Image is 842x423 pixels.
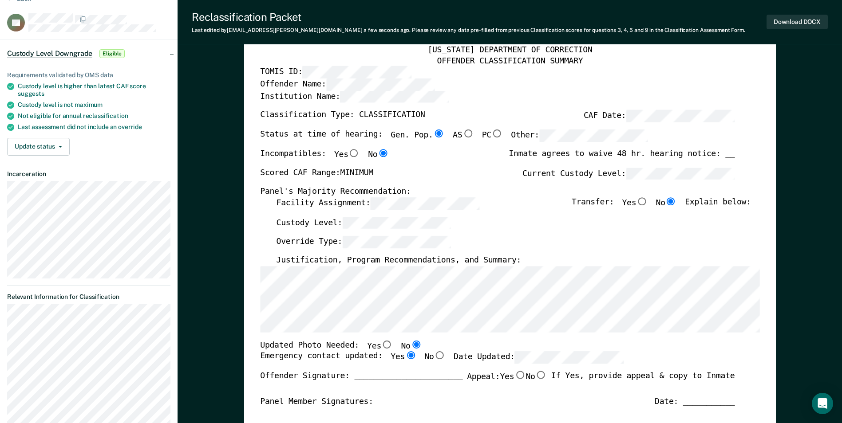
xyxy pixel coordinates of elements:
div: Custody level is not [18,101,170,109]
label: Custody Level: [276,217,451,229]
input: No [377,149,389,157]
input: Facility Assignment: [370,197,479,210]
div: Open Intercom Messenger [812,393,833,414]
label: Yes [500,371,526,383]
button: Update status [7,138,70,156]
span: Eligible [99,49,125,58]
div: Not eligible for annual [18,112,170,120]
input: Yes [636,197,648,205]
input: No [434,352,445,360]
input: No [535,371,546,379]
input: AS [462,129,474,137]
input: Yes [514,371,526,379]
div: Panel's Majority Recommendation: [260,187,735,198]
div: Incompatibles: [260,149,389,168]
div: Reclassification Packet [192,11,745,23]
input: CAF Date: [626,110,735,123]
label: Other: [511,129,648,142]
span: reclassification [83,112,128,119]
label: No [368,149,389,161]
div: Emergency contact updated: [260,352,624,371]
input: Other: [539,129,648,142]
label: Scored CAF Range: MINIMUM [260,168,373,180]
button: Download DOCX [767,15,828,29]
span: suggests [18,90,44,97]
label: TOMIS ID: [260,67,411,79]
span: a few seconds ago [364,27,409,33]
label: Yes [367,340,393,352]
input: Date Updated: [515,352,624,364]
div: Status at time of hearing: [260,129,648,149]
div: Date: ___________ [655,396,735,407]
label: Yes [622,197,648,210]
div: Custody level is higher than latest CAF score [18,82,170,98]
label: Classification Type: CLASSIFICATION [260,110,425,123]
label: AS [453,129,474,142]
dt: Incarceration [7,170,170,178]
input: Yes [348,149,360,157]
input: Gen. Pop. [433,129,444,137]
label: Current Custody Level: [522,168,735,180]
label: No [424,352,445,364]
div: [US_STATE] DEPARTMENT OF CORRECTION [260,45,759,56]
span: maximum [75,101,103,108]
input: Current Custody Level: [626,168,735,180]
label: Offender Name: [260,78,435,91]
input: No [665,197,677,205]
input: Offender Name: [326,78,435,91]
div: Transfer: Explain below: [572,197,751,217]
input: Yes [381,340,393,348]
input: No [410,340,422,348]
div: Last assessment did not include an [18,123,170,131]
label: Gen. Pop. [391,129,445,142]
div: Updated Photo Needed: [260,340,422,352]
input: TOMIS ID: [302,67,411,79]
input: Yes [405,352,416,360]
div: Requirements validated by OMS data [7,71,170,79]
label: CAF Date: [584,110,735,123]
input: Institution Name: [340,91,449,103]
div: Inmate agrees to waive 48 hr. hearing notice: __ [509,149,735,168]
div: Last edited by [EMAIL_ADDRESS][PERSON_NAME][DOMAIN_NAME] . Please review any data pre-filled from... [192,27,745,33]
label: Justification, Program Recommendations, and Summary: [276,255,521,266]
label: No [656,197,676,210]
label: Override Type: [276,236,451,249]
input: Override Type: [342,236,451,249]
dt: Relevant Information for Classification [7,293,170,301]
label: Appeal: [467,371,547,390]
span: Custody Level Downgrade [7,49,92,58]
label: Institution Name: [260,91,449,103]
label: Date Updated: [454,352,624,364]
label: No [401,340,422,352]
label: No [526,371,546,383]
span: override [118,123,142,130]
label: Facility Assignment: [276,197,479,210]
input: Custody Level: [342,217,451,229]
label: PC [482,129,502,142]
div: Offender Signature: _______________________ If Yes, provide appeal & copy to Inmate [260,371,735,397]
label: Yes [391,352,416,364]
div: Panel Member Signatures: [260,396,373,407]
input: PC [491,129,503,137]
div: OFFENDER CLASSIFICATION SUMMARY [260,56,759,67]
label: Yes [334,149,360,161]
